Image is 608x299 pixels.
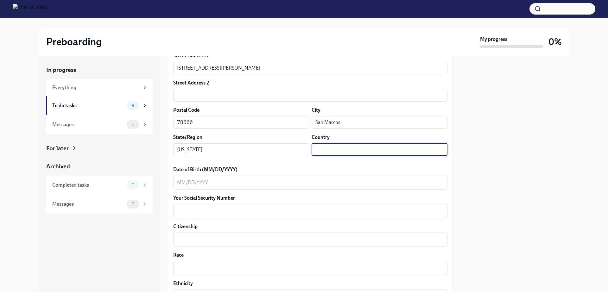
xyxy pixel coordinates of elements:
span: 9 [128,103,138,108]
div: To do tasks [52,102,124,109]
span: 1 [128,122,138,127]
div: For later [46,144,69,153]
label: Date of Birth (MM/DD/YYYY) [173,166,447,173]
a: Archived [46,162,153,171]
a: For later [46,144,153,153]
a: Messages0 [46,195,153,214]
label: Your Social Security Number [173,195,447,202]
span: 0 [128,202,138,206]
strong: My progress [480,36,507,43]
div: Everything [52,84,139,91]
h3: 0% [548,36,562,47]
a: Everything [46,79,153,96]
span: 0 [128,183,138,187]
label: State/Region [173,134,202,141]
div: Messages [52,201,124,208]
label: Race [173,252,447,259]
div: Completed tasks [52,182,124,189]
a: Messages1 [46,115,153,134]
a: Completed tasks0 [46,176,153,195]
label: Street Address 2 [173,79,209,86]
label: Citizenship [173,223,447,230]
a: In progress [46,66,153,74]
label: Country [312,134,330,141]
img: CharlieHealth [13,4,48,14]
h2: Preboarding [46,35,102,48]
label: City [312,107,320,114]
label: Ethnicity [173,280,447,287]
label: Postal Code [173,107,199,114]
a: To do tasks9 [46,96,153,115]
div: Messages [52,121,124,128]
